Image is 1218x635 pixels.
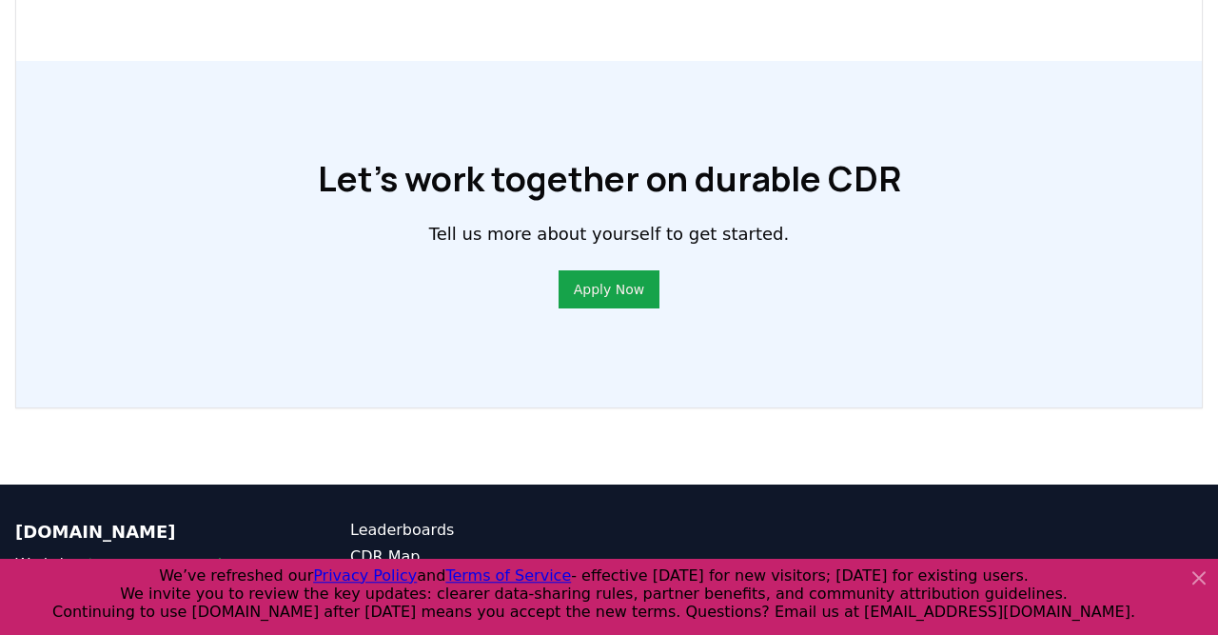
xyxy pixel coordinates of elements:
a: Leaderboards [350,519,609,542]
p: We bring to the durable carbon removal market [15,553,274,622]
p: [DOMAIN_NAME] [15,519,274,546]
a: Apply Now [574,280,644,299]
button: Apply Now [559,270,659,308]
p: Tell us more about yourself to get started. [429,221,789,248]
span: transparency and accountability [15,555,222,596]
h1: Let’s work together on durable CDR [318,160,901,198]
a: CDR Map [350,546,609,568]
